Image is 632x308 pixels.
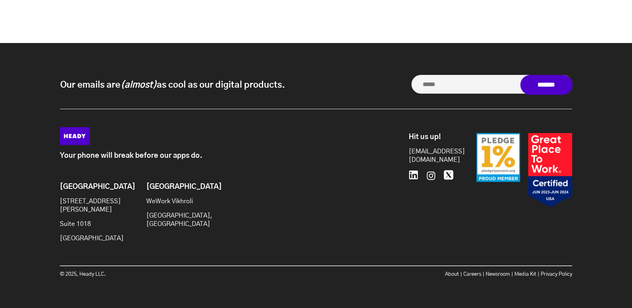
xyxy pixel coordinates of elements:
a: Newsroom [486,272,510,277]
h6: [GEOGRAPHIC_DATA] [60,183,124,192]
a: Privacy Policy [541,272,572,277]
p: Your phone will break before our apps do. [60,152,373,160]
h6: [GEOGRAPHIC_DATA] [146,183,211,192]
p: WeWork Vikhroli [146,197,211,206]
p: [STREET_ADDRESS][PERSON_NAME] [60,197,124,214]
img: Badges-24 [476,133,572,208]
p: © 2025, Heady LLC. [60,270,316,279]
a: [EMAIL_ADDRESS][DOMAIN_NAME] [409,147,457,164]
p: [GEOGRAPHIC_DATA] [60,234,124,243]
p: Our emails are as cool as our digital products. [60,79,285,91]
a: Careers [463,272,481,277]
p: Suite 1018 [60,220,124,228]
a: Media Kit [514,272,536,277]
img: Heady_Logo_Web-01 (1) [60,127,90,145]
a: About [445,272,459,277]
i: (almost) [120,80,157,89]
p: [GEOGRAPHIC_DATA], [GEOGRAPHIC_DATA] [146,212,211,228]
h6: Hit us up! [409,133,457,142]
